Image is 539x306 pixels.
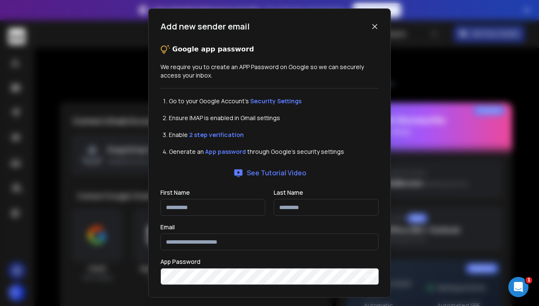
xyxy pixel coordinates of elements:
[274,190,303,196] label: Last Name
[160,63,379,80] p: We require you to create an APP Password on Google so we can securely access your inbox.
[169,114,379,122] li: Ensure IMAP is enabled in Gmail settings
[172,44,254,54] p: Google app password
[169,148,379,156] li: Generate an through Google's security settings
[160,190,190,196] label: First Name
[160,21,250,32] h1: Add new sender email
[169,131,379,139] li: Enable
[205,148,246,156] a: App password
[526,277,532,284] span: 1
[233,168,306,178] a: See Tutorial Video
[189,131,244,139] a: 2 step verification
[160,44,171,54] img: tips
[508,277,528,297] iframe: Intercom live chat
[160,224,175,230] label: Email
[250,97,302,105] a: Security Settings
[169,97,379,105] li: Go to your Google Account’s
[160,259,200,265] label: App Password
